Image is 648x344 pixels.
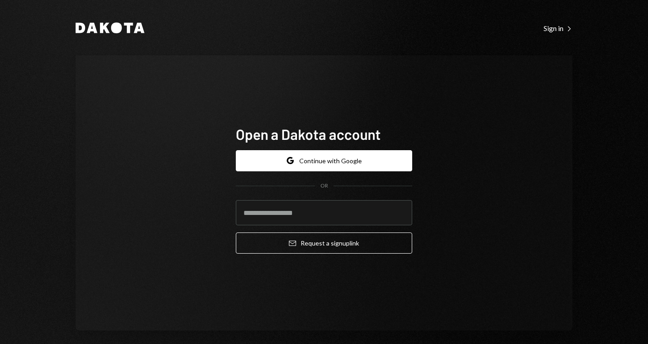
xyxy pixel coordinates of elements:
button: Continue with Google [236,150,412,171]
button: Request a signuplink [236,232,412,254]
div: OR [320,182,328,190]
a: Sign in [544,23,572,33]
h1: Open a Dakota account [236,125,412,143]
div: Sign in [544,24,572,33]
